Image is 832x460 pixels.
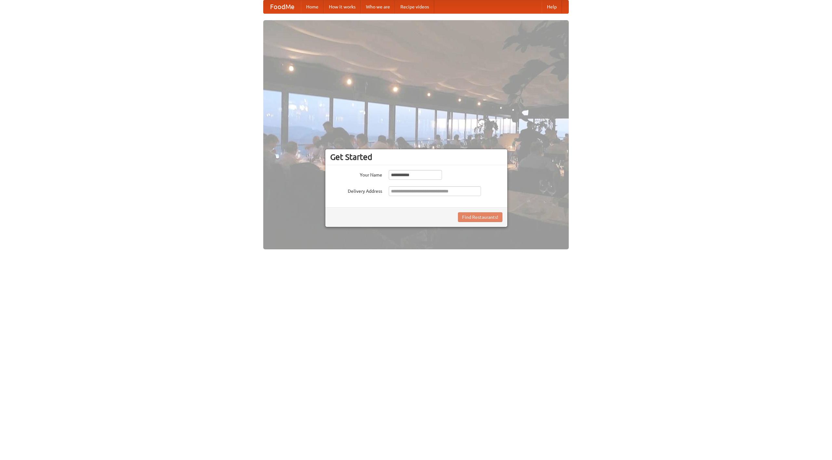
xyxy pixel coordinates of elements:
a: FoodMe [264,0,301,13]
a: Recipe videos [395,0,434,13]
a: Home [301,0,324,13]
label: Delivery Address [330,186,382,194]
label: Your Name [330,170,382,178]
button: Find Restaurants! [458,212,502,222]
h3: Get Started [330,152,502,162]
a: Help [542,0,562,13]
a: How it works [324,0,361,13]
a: Who we are [361,0,395,13]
